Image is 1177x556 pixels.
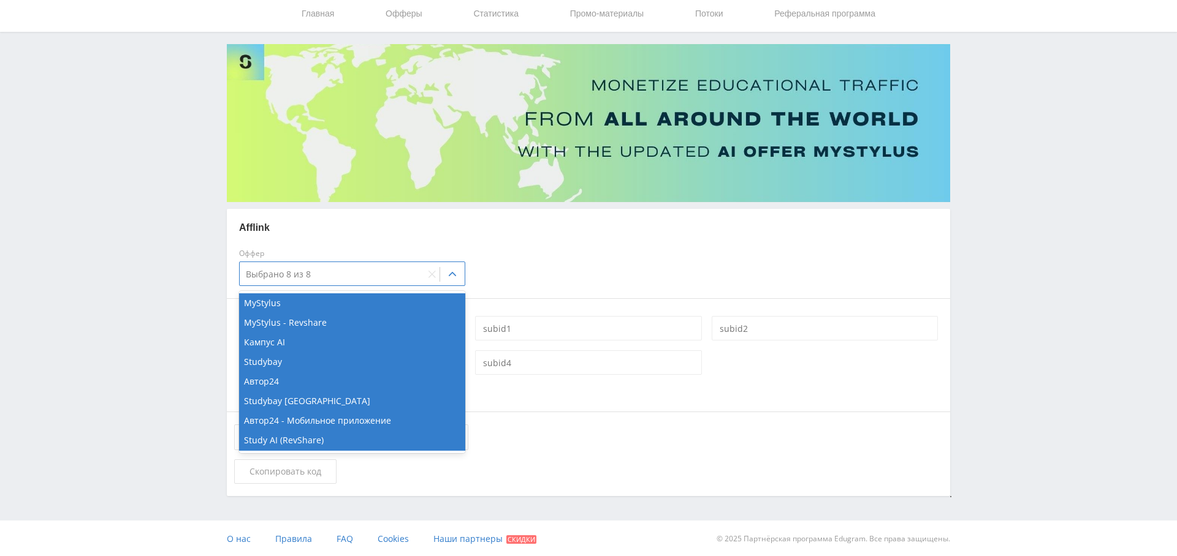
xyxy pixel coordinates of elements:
div: Study AI (RevShare) [239,430,465,450]
div: <script src="[URL][DOMAIN_NAME]" async></script> [234,424,468,450]
input: subid4 [475,350,701,375]
div: Studybay [GEOGRAPHIC_DATA] [239,391,465,411]
input: subid1 [475,316,701,340]
div: MyStylus - Revshare [239,313,465,332]
input: subid2 [712,316,938,340]
span: Правила [275,533,312,544]
img: Banner [227,44,950,202]
button: Скопировать код [234,459,337,484]
div: Кампус AI [239,332,465,352]
span: Скопировать код [249,467,321,476]
span: FAQ [337,533,353,544]
div: Автор24 - Мобильное приложение [239,411,465,430]
textarea: <script src="[URL][DOMAIN_NAME]" async></script> [950,496,951,497]
span: Скидки [506,535,536,544]
div: Оффер [239,249,465,258]
div: Studybay [239,352,465,372]
div: Автор24 [239,372,465,391]
div: MyStylus [239,293,465,313]
p: Afflink [239,221,938,235]
span: О нас [227,533,251,544]
span: Cookies [378,533,409,544]
span: Наши партнеры [433,533,503,544]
